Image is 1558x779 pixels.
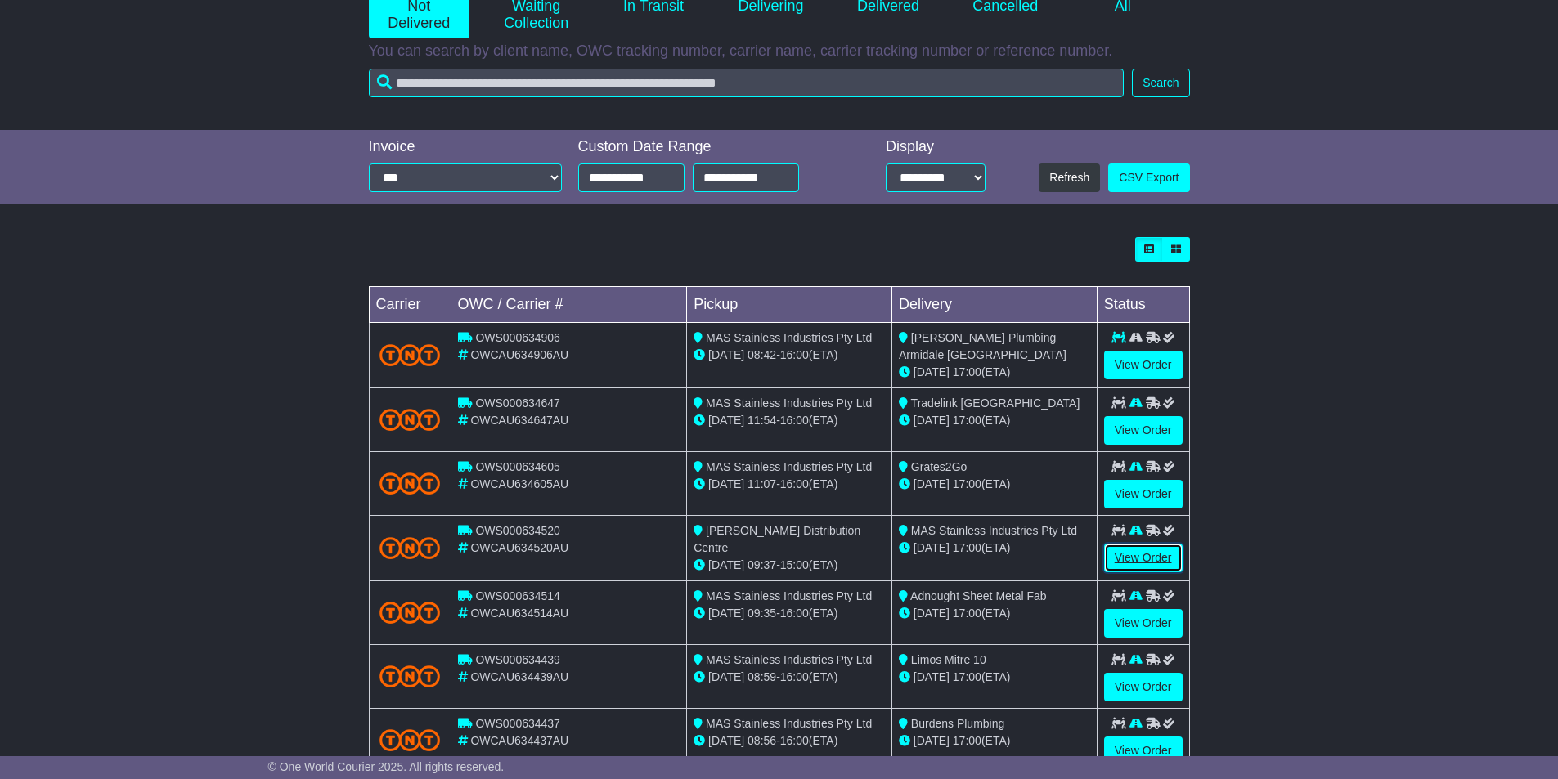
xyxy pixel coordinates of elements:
div: (ETA) [899,605,1090,622]
span: [PERSON_NAME] Distribution Centre [694,524,860,554]
span: MAS Stainless Industries Pty Ltd [706,331,872,344]
span: OWS000634437 [475,717,560,730]
span: MAS Stainless Industries Pty Ltd [706,460,872,473]
span: OWCAU634439AU [470,670,568,683]
span: 17:00 [953,734,981,747]
span: 15:00 [780,558,809,571]
td: Status [1097,287,1189,323]
span: [PERSON_NAME] Plumbing Armidale [GEOGRAPHIC_DATA] [899,331,1066,361]
div: - (ETA) [694,412,885,429]
span: 17:00 [953,477,981,490]
span: [DATE] [914,607,950,620]
span: Adnought Sheet Metal Fab [910,589,1047,602]
span: 17:00 [953,607,981,620]
span: [DATE] [708,348,744,361]
span: [DATE] [708,607,744,620]
span: MAS Stainless Industries Pty Ltd [911,524,1077,537]
span: Grates2Go [911,460,967,473]
span: MAS Stainless Industries Pty Ltd [706,717,872,730]
div: Display [886,138,986,156]
span: Burdens Plumbing [911,717,1004,730]
span: [DATE] [914,414,950,427]
span: OWCAU634520AU [470,541,568,554]
span: [DATE] [914,541,950,554]
td: Carrier [369,287,451,323]
span: 08:56 [748,734,776,747]
span: 11:07 [748,477,776,490]
span: Limos Mitre 10 [911,653,986,666]
a: CSV Export [1108,163,1189,192]
div: (ETA) [899,669,1090,686]
p: You can search by client name, OWC tracking number, carrier name, carrier tracking number or refe... [369,43,1190,60]
span: 17:00 [953,541,981,554]
a: View Order [1104,416,1183,445]
button: Refresh [1039,163,1100,192]
span: 16:00 [780,607,809,620]
span: OWS000634906 [475,331,560,344]
td: Delivery [891,287,1097,323]
span: OWCAU634647AU [470,414,568,427]
span: [DATE] [708,734,744,747]
td: Pickup [687,287,892,323]
td: OWC / Carrier # [451,287,687,323]
a: View Order [1104,480,1183,508]
a: View Order [1104,609,1183,638]
span: [DATE] [708,670,744,683]
div: - (ETA) [694,476,885,493]
span: © One World Courier 2025. All rights reserved. [268,760,505,773]
span: 17:00 [953,670,981,683]
img: TNT_Domestic.png [379,602,441,624]
span: MAS Stainless Industries Pty Ltd [706,653,872,666]
a: View Order [1104,544,1183,572]
span: [DATE] [914,734,950,747]
img: TNT_Domestic.png [379,729,441,751]
span: 16:00 [780,734,809,747]
span: 08:59 [748,670,776,683]
span: 17:00 [953,414,981,427]
span: MAS Stainless Industries Pty Ltd [706,589,872,602]
span: MAS Stainless Industries Pty Ltd [706,396,872,410]
span: [DATE] [914,477,950,490]
div: - (ETA) [694,669,885,686]
div: (ETA) [899,732,1090,750]
span: OWCAU634514AU [470,607,568,620]
img: TNT_Domestic.png [379,472,441,495]
span: OWS000634647 [475,396,560,410]
span: 16:00 [780,477,809,490]
span: 09:35 [748,607,776,620]
span: 17:00 [953,365,981,378]
img: TNT_Domestic.png [379,665,441,687]
a: View Order [1104,673,1183,701]
div: - (ETA) [694,557,885,574]
img: TNT_Domestic.png [379,409,441,431]
span: [DATE] [708,414,744,427]
img: TNT_Domestic.png [379,344,441,366]
span: OWS000634605 [475,460,560,473]
a: View Order [1104,351,1183,379]
span: OWCAU634906AU [470,348,568,361]
div: - (ETA) [694,605,885,622]
span: 16:00 [780,348,809,361]
span: 11:54 [748,414,776,427]
span: Tradelink [GEOGRAPHIC_DATA] [911,396,1080,410]
span: OWCAU634437AU [470,734,568,747]
span: [DATE] [708,477,744,490]
div: (ETA) [899,476,1090,493]
span: [DATE] [914,670,950,683]
button: Search [1132,69,1189,97]
div: (ETA) [899,364,1090,381]
span: 08:42 [748,348,776,361]
span: [DATE] [914,365,950,378]
span: [DATE] [708,558,744,571]
div: (ETA) [899,539,1090,557]
span: OWS000634520 [475,524,560,537]
a: View Order [1104,736,1183,765]
div: Custom Date Range [578,138,841,156]
div: - (ETA) [694,732,885,750]
span: OWS000634439 [475,653,560,666]
span: 16:00 [780,414,809,427]
span: 09:37 [748,558,776,571]
div: (ETA) [899,412,1090,429]
div: - (ETA) [694,347,885,364]
img: TNT_Domestic.png [379,537,441,559]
